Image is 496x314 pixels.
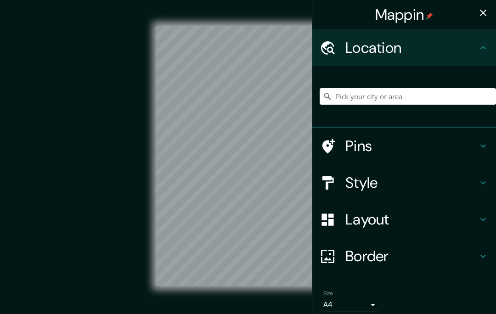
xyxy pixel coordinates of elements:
[345,137,478,155] h4: Pins
[375,6,434,24] h4: Mappin
[345,247,478,265] h4: Border
[320,88,496,105] input: Pick your city or area
[345,210,478,229] h4: Layout
[345,39,478,57] h4: Location
[312,164,496,201] div: Style
[323,297,378,312] div: A4
[414,278,486,304] iframe: Help widget launcher
[345,174,478,192] h4: Style
[426,12,433,20] img: pin-icon.png
[312,29,496,66] div: Location
[156,26,340,286] canvas: Map
[312,201,496,238] div: Layout
[323,290,333,297] label: Size
[312,238,496,275] div: Border
[312,128,496,164] div: Pins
